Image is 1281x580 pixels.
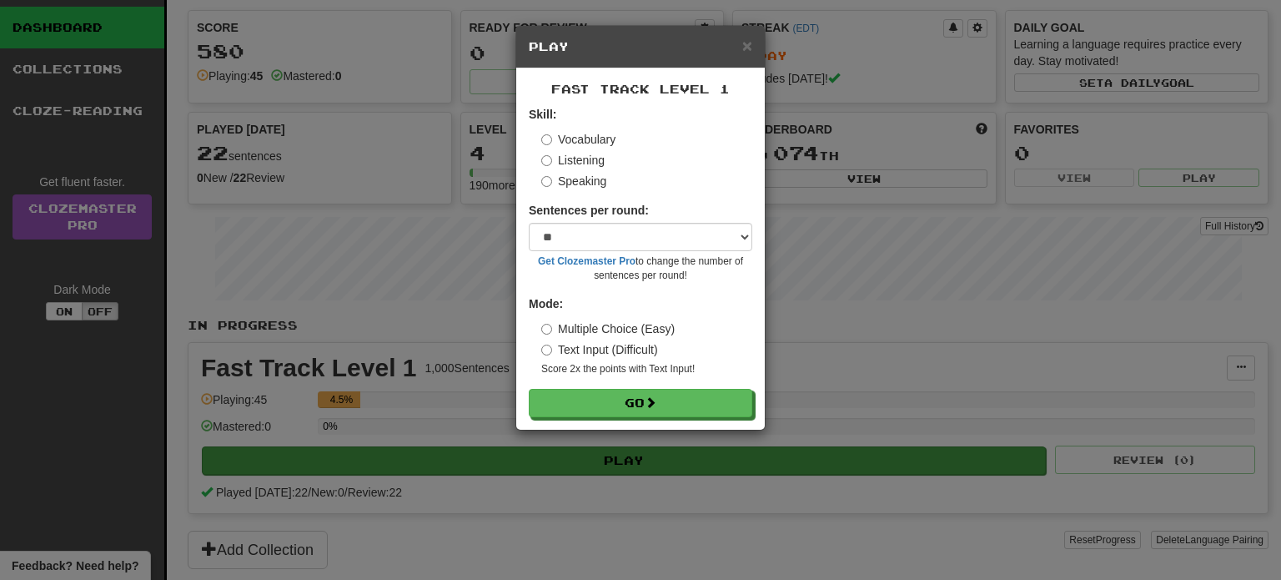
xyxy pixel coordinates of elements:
[742,36,752,55] span: ×
[541,320,675,337] label: Multiple Choice (Easy)
[541,152,605,169] label: Listening
[541,324,552,335] input: Multiple Choice (Easy)
[541,341,658,358] label: Text Input (Difficult)
[551,82,730,96] span: Fast Track Level 1
[541,345,552,356] input: Text Input (Difficult)
[541,362,752,376] small: Score 2x the points with Text Input !
[529,389,752,417] button: Go
[529,297,563,310] strong: Mode:
[541,134,552,145] input: Vocabulary
[541,155,552,166] input: Listening
[538,255,635,267] a: Get Clozemaster Pro
[541,176,552,187] input: Speaking
[529,202,649,219] label: Sentences per round:
[541,131,615,148] label: Vocabulary
[541,173,606,189] label: Speaking
[529,38,752,55] h5: Play
[529,108,556,121] strong: Skill:
[529,255,752,283] small: to change the number of sentences per round!
[742,37,752,54] button: Close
